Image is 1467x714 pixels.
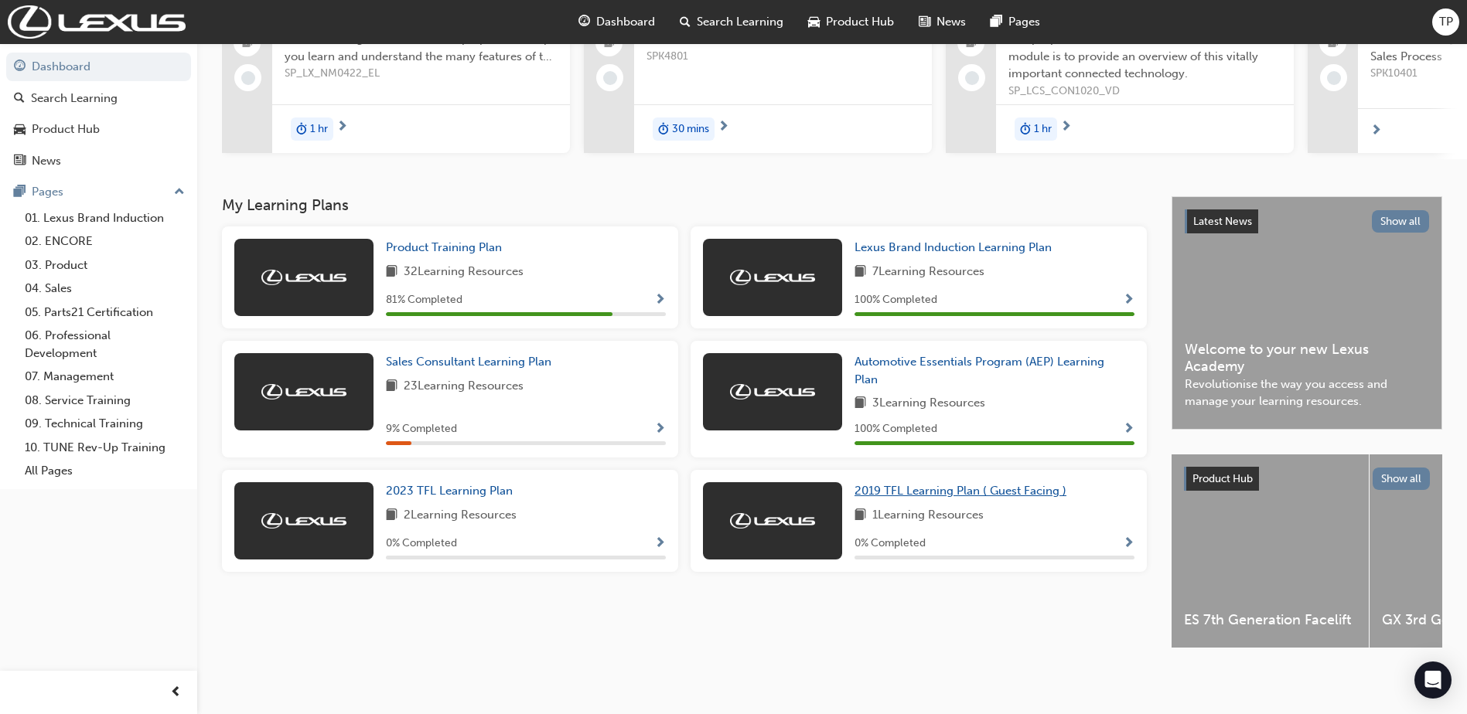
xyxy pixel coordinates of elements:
a: Product Training Plan [386,239,508,257]
span: 2023 TFL Learning Plan [386,484,513,498]
span: Sales Consultant Learning Plan [386,355,551,369]
a: 2019 TFL Learning Plan ( Guest Facing ) [855,482,1073,500]
span: 100 % Completed [855,291,937,309]
span: learningRecordVerb_NONE-icon [965,71,979,85]
span: car-icon [14,123,26,137]
span: learningRecordVerb_NONE-icon [1327,71,1341,85]
div: Open Intercom Messenger [1414,661,1452,699]
span: duration-icon [658,119,669,139]
a: 10. TUNE Rev-Up Training [19,436,191,460]
span: TP [1439,13,1453,31]
h3: My Learning Plans [222,196,1147,214]
a: search-iconSearch Learning [667,6,796,38]
span: 81 % Completed [386,291,462,309]
span: SP_LX_NM0422_EL [285,65,558,83]
span: 7 Learning Resources [872,263,984,282]
span: 2 Learning Resources [404,506,517,525]
a: Latest NewsShow all [1185,209,1429,234]
a: 01. Lexus Brand Induction [19,206,191,230]
span: 9 % Completed [386,420,457,438]
a: Search Learning [6,84,191,113]
span: Show Progress [1123,537,1134,551]
span: 1 Learning Resources [872,506,984,525]
div: Search Learning [31,90,118,107]
a: 06. Professional Development [19,324,191,365]
button: Show Progress [654,291,666,310]
span: Latest News [1193,215,1252,228]
img: Trak [730,270,815,285]
span: guage-icon [578,12,590,32]
button: Show Progress [1123,291,1134,310]
span: Show Progress [1123,294,1134,308]
a: 2023 TFL Learning Plan [386,482,519,500]
span: duration-icon [1020,119,1031,139]
button: Show Progress [1123,420,1134,439]
span: search-icon [14,92,25,106]
span: 30 mins [672,121,709,138]
span: duration-icon [296,119,307,139]
span: pages-icon [14,185,26,199]
span: book-icon [855,394,866,413]
a: 07. Management [19,365,191,389]
span: Welcome to your new Lexus Academy [1185,341,1429,376]
span: 0 % Completed [386,535,457,552]
span: Product Training Plan [386,240,502,254]
a: News [6,147,191,175]
button: DashboardSearch LearningProduct HubNews [6,49,191,178]
button: Pages [6,178,191,206]
a: news-iconNews [906,6,978,38]
a: Latest NewsShow allWelcome to your new Lexus AcademyRevolutionise the way you access and manage y... [1172,196,1442,430]
span: 3 Learning Resources [872,394,985,413]
a: pages-iconPages [978,6,1052,38]
button: Show all [1373,467,1431,490]
span: learningRecordVerb_NONE-icon [241,71,255,85]
span: Show Progress [654,423,666,437]
a: 05. Parts21 Certification [19,301,191,325]
span: Product Hub [826,13,894,31]
div: Product Hub [32,121,100,138]
span: next-icon [1060,121,1072,134]
span: Search Learning [697,13,783,31]
span: book-icon [386,506,397,525]
span: up-icon [174,182,185,202]
span: guage-icon [14,60,26,74]
span: Show Progress [1123,423,1134,437]
button: Show Progress [1123,534,1134,553]
span: next-icon [336,121,348,134]
a: 08. Service Training [19,389,191,413]
span: 2019 TFL Learning Plan ( Guest Facing ) [855,484,1066,498]
a: Trak [8,5,186,39]
a: car-iconProduct Hub [796,6,906,38]
span: book-icon [386,263,397,282]
span: The purpose of the Lexus Connected Services module is to provide an overview of this vitally impo... [1008,30,1281,83]
span: 0 % Completed [855,535,926,552]
span: 23 Learning Resources [404,377,524,396]
a: Product Hub [6,115,191,144]
span: News [936,13,966,31]
span: car-icon [808,12,820,32]
span: Show Progress [654,537,666,551]
span: Automotive Essentials Program (AEP) Learning Plan [855,355,1104,386]
span: Revolutionise the way you access and manage your learning resources. [1185,376,1429,410]
span: Lexus Brand Induction Learning Plan [855,240,1052,254]
span: search-icon [680,12,691,32]
img: Trak [261,513,346,529]
a: Dashboard [6,53,191,81]
span: 1 hr [310,121,328,138]
span: Show Progress [654,294,666,308]
a: 09. Technical Training [19,412,191,436]
img: Trak [730,384,815,399]
a: Sales Consultant Learning Plan [386,353,558,371]
a: ES 7th Generation Facelift [1172,454,1369,648]
span: next-icon [718,121,729,134]
span: next-icon [1370,124,1382,138]
a: 03. Product [19,253,191,277]
span: ES 7th Generation Facelift [1184,611,1356,629]
span: book-icon [855,506,866,525]
a: Automotive Essentials Program (AEP) Learning Plan [855,353,1134,388]
span: 100 % Completed [855,420,937,438]
a: Lexus Brand Induction Learning Plan [855,239,1058,257]
span: book-icon [386,377,397,396]
span: Pages [1008,13,1040,31]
